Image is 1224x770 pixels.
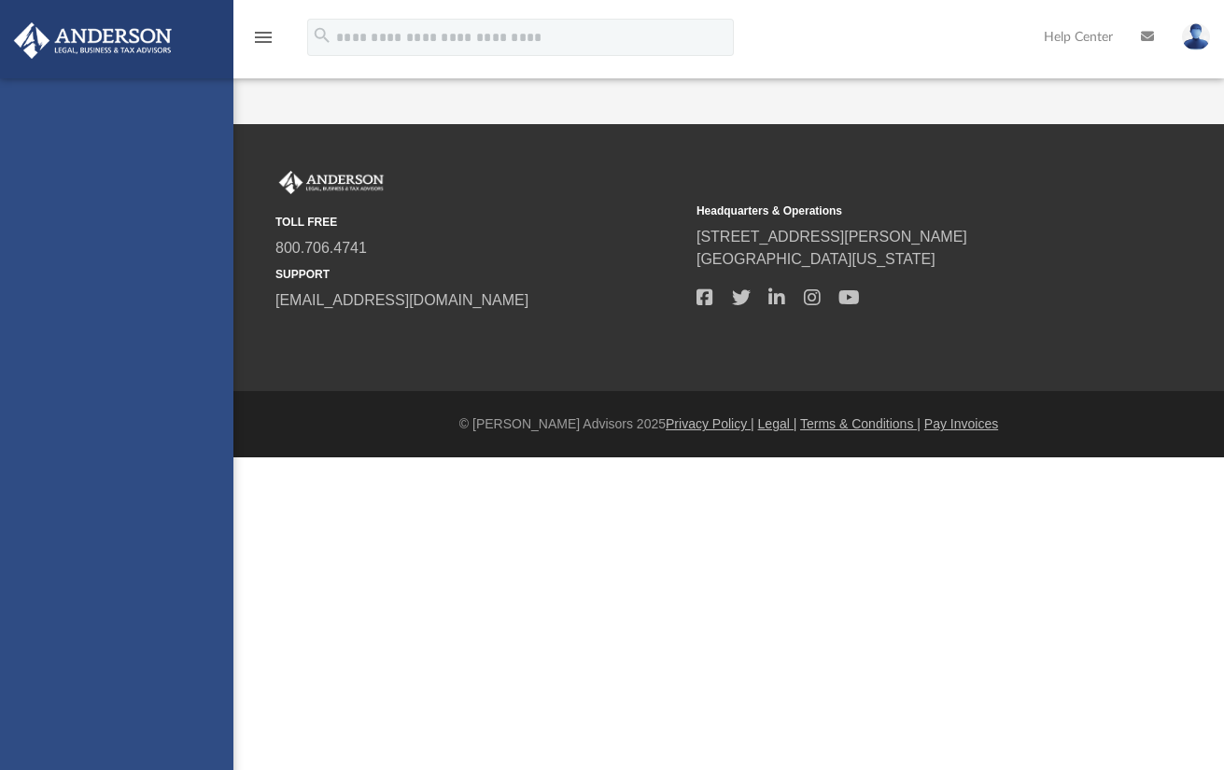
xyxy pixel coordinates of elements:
div: © [PERSON_NAME] Advisors 2025 [233,414,1224,434]
small: TOLL FREE [275,214,683,231]
a: [EMAIL_ADDRESS][DOMAIN_NAME] [275,292,528,308]
a: [GEOGRAPHIC_DATA][US_STATE] [696,251,936,267]
a: Legal | [758,416,797,431]
small: Headquarters & Operations [696,203,1104,219]
a: Terms & Conditions | [800,416,921,431]
img: User Pic [1182,23,1210,50]
small: SUPPORT [275,266,683,283]
a: menu [252,35,274,49]
img: Anderson Advisors Platinum Portal [275,171,387,195]
a: [STREET_ADDRESS][PERSON_NAME] [696,229,967,245]
i: menu [252,26,274,49]
a: Pay Invoices [924,416,998,431]
i: search [312,25,332,46]
a: 800.706.4741 [275,240,367,256]
img: Anderson Advisors Platinum Portal [8,22,177,59]
a: Privacy Policy | [666,416,754,431]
